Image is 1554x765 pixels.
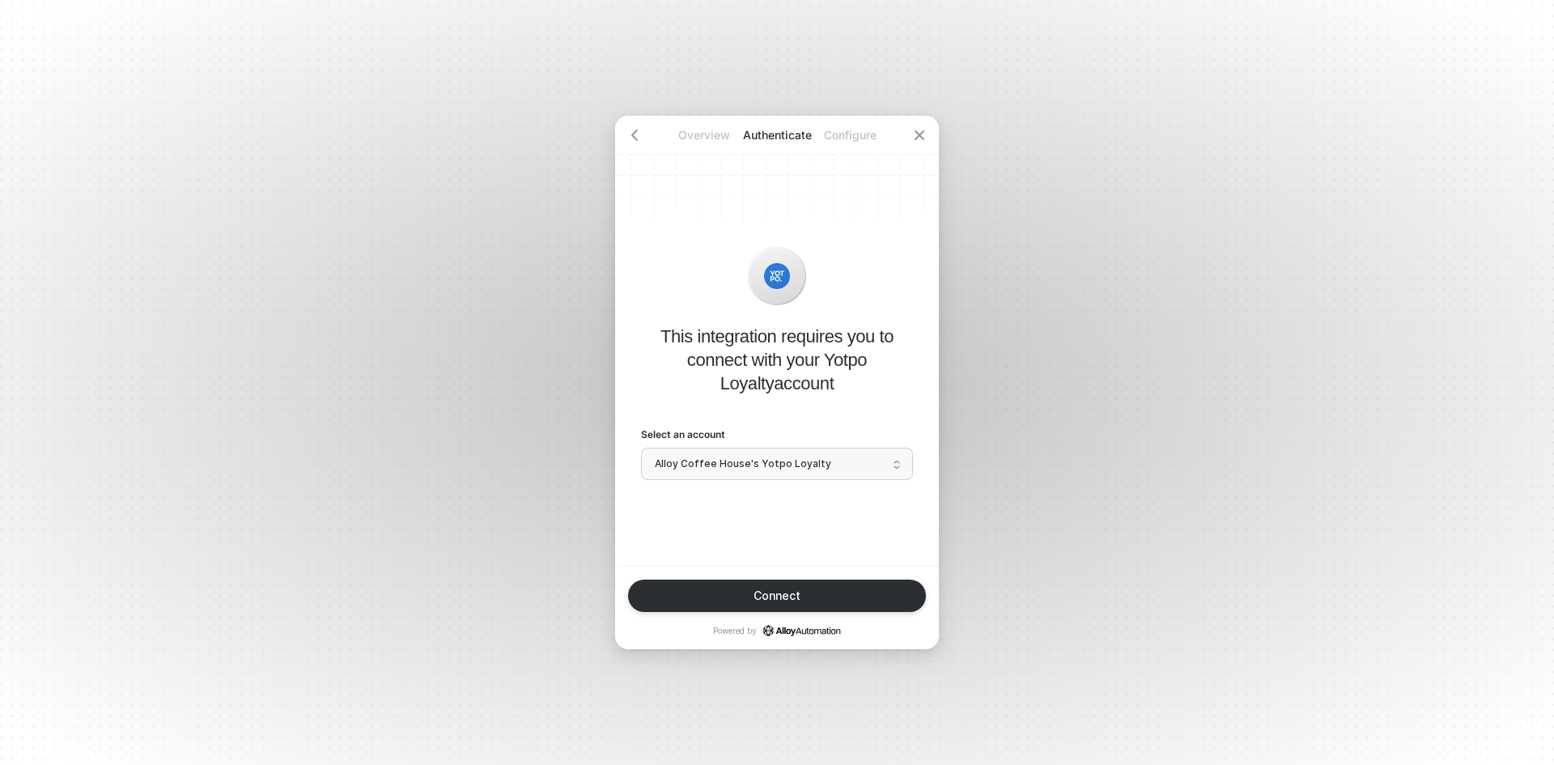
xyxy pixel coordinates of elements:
p: Configure [813,127,886,143]
p: Powered by [713,625,841,636]
img: icon [764,263,790,289]
span: Alloy Coffee House's Yotpo Loyalty [655,452,899,476]
a: icon-success [763,625,841,636]
button: Connect [628,580,926,612]
p: Overview [668,127,741,143]
span: icon-close [913,129,926,142]
span: icon-arrow-left [628,129,641,142]
p: This integration requires you to connect with your Yotpo Loyalty account [641,325,913,395]
div: Connect [754,589,800,602]
label: Select an account [641,427,913,441]
p: Authenticate [741,127,813,143]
